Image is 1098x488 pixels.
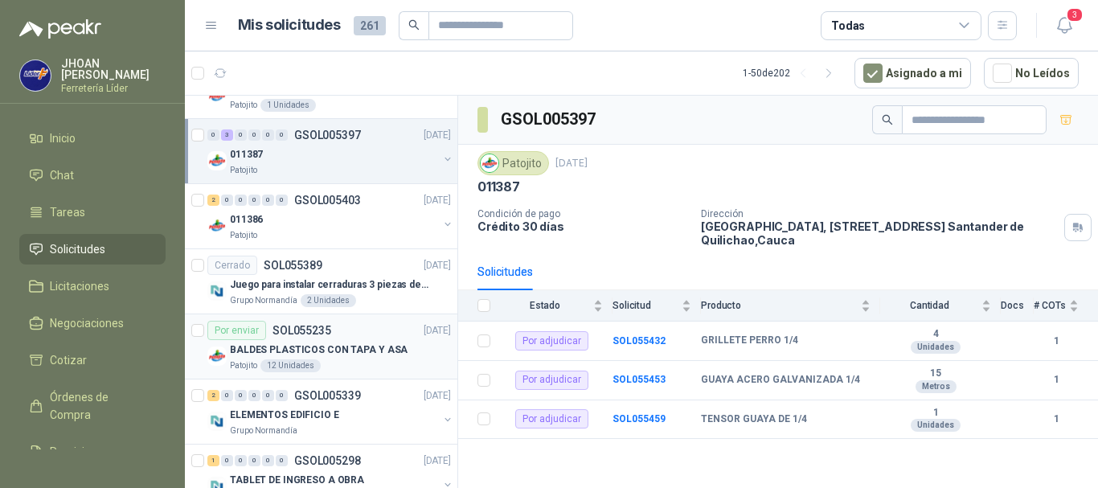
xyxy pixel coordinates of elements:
th: Docs [1001,290,1034,322]
b: 15 [880,367,991,380]
p: Patojito [230,99,257,112]
button: 3 [1050,11,1079,40]
p: [DATE] [424,388,451,404]
p: 011386 [230,212,263,228]
th: Cantidad [880,290,1001,322]
a: Inicio [19,123,166,154]
a: Por enviarSOL055235[DATE] Company LogoBALDES PLASTICOS CON TAPA Y ASAPatojito12 Unidades [185,314,457,379]
p: [DATE] [424,258,451,273]
p: [DATE] [424,193,451,208]
div: 1 Unidades [260,99,316,112]
div: Por adjudicar [515,409,588,429]
b: 1 [880,407,991,420]
th: Producto [701,290,880,322]
p: [DATE] [424,128,451,143]
button: Asignado a mi [854,58,971,88]
img: Company Logo [20,60,51,91]
div: Metros [916,380,957,393]
span: Solicitud [613,300,678,311]
span: Negociaciones [50,314,124,332]
p: [DATE] [424,453,451,469]
img: Company Logo [207,151,227,170]
div: 0 [262,195,274,206]
p: BALDES PLASTICOS CON TAPA Y ASA [230,342,408,358]
div: 0 [276,195,288,206]
b: 1 [1034,334,1079,349]
p: GSOL005339 [294,390,361,401]
div: 0 [248,129,260,141]
h3: GSOL005397 [501,107,598,132]
th: Estado [500,290,613,322]
div: 2 Unidades [301,294,356,307]
p: Ferretería Líder [61,84,166,93]
p: Grupo Normandía [230,424,297,437]
span: search [408,19,420,31]
a: SOL055459 [613,413,666,424]
div: 0 [262,390,274,401]
p: GSOL005403 [294,195,361,206]
h1: Mis solicitudes [238,14,341,37]
div: 0 [248,195,260,206]
a: Tareas [19,197,166,228]
th: Solicitud [613,290,701,322]
p: [GEOGRAPHIC_DATA], [STREET_ADDRESS] Santander de Quilichao , Cauca [701,219,1058,247]
div: Patojito [477,151,549,175]
p: ELEMENTOS EDIFICIO E [230,408,339,423]
div: Cerrado [207,256,257,275]
p: SOL055235 [272,325,331,336]
img: Company Logo [207,86,227,105]
p: TABLET DE INGRESO A OBRA [230,473,364,488]
a: Cotizar [19,345,166,375]
div: 0 [276,390,288,401]
a: Remisiones [19,437,166,467]
p: GSOL005298 [294,455,361,466]
b: GUAYA ACERO GALVANIZADA 1/4 [701,374,860,387]
a: SOL055432 [613,335,666,347]
div: 0 [235,195,247,206]
b: GRILLETE PERRO 1/4 [701,334,798,347]
span: Remisiones [50,443,109,461]
span: 3 [1066,7,1084,23]
a: Chat [19,160,166,191]
p: GSOL005397 [294,129,361,141]
p: Patojito [230,359,257,372]
a: CerradoSOL055389[DATE] Company LogoJuego para instalar cerraduras 3 piezas de acero al carbono - ... [185,249,457,314]
a: 0 3 0 0 0 0 GSOL005397[DATE] Company Logo011387Patojito [207,125,454,177]
span: Estado [500,300,590,311]
p: Patojito [230,229,257,242]
div: 2 [207,195,219,206]
span: Cotizar [50,351,87,369]
img: Company Logo [207,412,227,431]
span: Solicitudes [50,240,105,258]
div: 0 [221,390,233,401]
img: Company Logo [207,216,227,236]
img: Company Logo [207,281,227,301]
b: 1 [1034,372,1079,388]
th: # COTs [1034,290,1098,322]
p: Juego para instalar cerraduras 3 piezas de acero al carbono - Pretul [230,277,430,293]
span: Inicio [50,129,76,147]
button: No Leídos [984,58,1079,88]
p: Grupo Normandía [230,294,297,307]
div: 0 [248,390,260,401]
img: Company Logo [481,154,498,172]
a: Solicitudes [19,234,166,265]
div: 1 [207,455,219,466]
a: 2 0 0 0 0 0 GSOL005339[DATE] Company LogoELEMENTOS EDIFICIO EGrupo Normandía [207,386,454,437]
b: TENSOR GUAYA DE 1/4 [701,413,807,426]
div: 2 [207,390,219,401]
span: Licitaciones [50,277,109,295]
a: SOL055453 [613,374,666,385]
div: Unidades [911,419,961,432]
div: Solicitudes [477,263,533,281]
p: [DATE] [424,323,451,338]
span: 261 [354,16,386,35]
div: 12 Unidades [260,359,321,372]
p: Crédito 30 días [477,219,688,233]
p: JHOAN [PERSON_NAME] [61,58,166,80]
p: 011387 [477,178,520,195]
p: [DATE] [555,156,588,171]
span: Producto [701,300,858,311]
